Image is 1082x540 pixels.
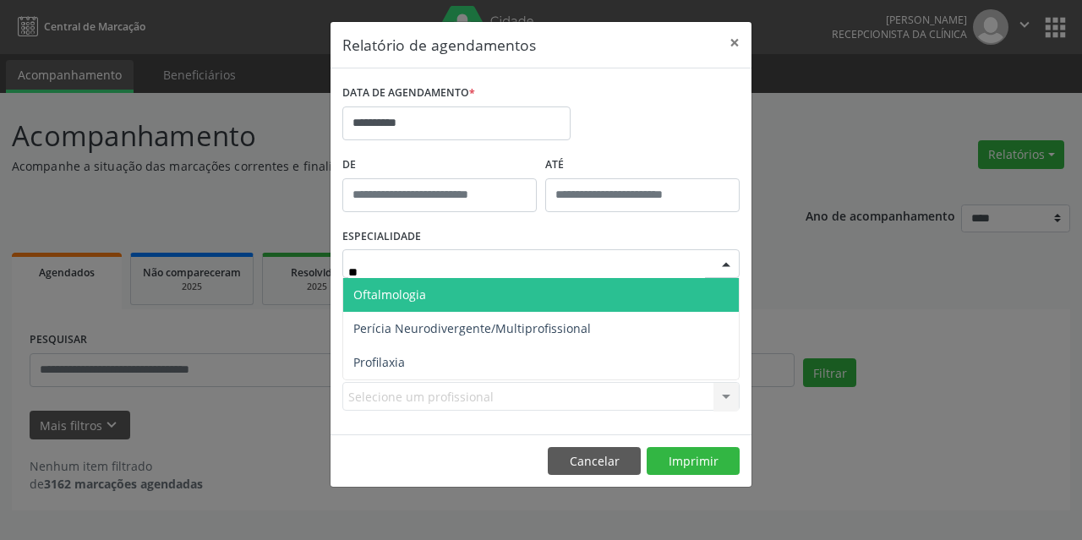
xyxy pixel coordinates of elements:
[545,152,740,178] label: ATÉ
[647,447,740,476] button: Imprimir
[353,320,591,336] span: Perícia Neurodivergente/Multiprofissional
[342,152,537,178] label: De
[353,354,405,370] span: Profilaxia
[548,447,641,476] button: Cancelar
[718,22,751,63] button: Close
[342,224,421,250] label: ESPECIALIDADE
[353,286,426,303] span: Oftalmologia
[342,34,536,56] h5: Relatório de agendamentos
[342,80,475,106] label: DATA DE AGENDAMENTO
